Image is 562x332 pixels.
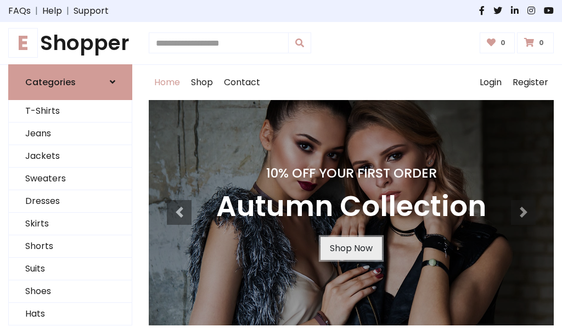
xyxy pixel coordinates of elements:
[149,65,186,100] a: Home
[9,190,132,213] a: Dresses
[9,213,132,235] a: Skirts
[321,237,382,260] a: Shop Now
[8,4,31,18] a: FAQs
[25,77,76,87] h6: Categories
[536,38,547,48] span: 0
[9,280,132,303] a: Shoes
[507,65,554,100] a: Register
[8,28,38,58] span: E
[218,65,266,100] a: Contact
[42,4,62,18] a: Help
[62,4,74,18] span: |
[216,165,486,181] h4: 10% Off Your First Order
[9,258,132,280] a: Suits
[9,303,132,325] a: Hats
[216,190,486,224] h3: Autumn Collection
[480,32,515,53] a: 0
[474,65,507,100] a: Login
[8,31,132,56] h1: Shopper
[8,31,132,56] a: EShopper
[498,38,508,48] span: 0
[9,168,132,190] a: Sweaters
[9,123,132,145] a: Jeans
[74,4,109,18] a: Support
[8,64,132,100] a: Categories
[517,32,554,53] a: 0
[31,4,42,18] span: |
[9,100,132,123] a: T-Shirts
[9,145,132,168] a: Jackets
[186,65,218,100] a: Shop
[9,235,132,258] a: Shorts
